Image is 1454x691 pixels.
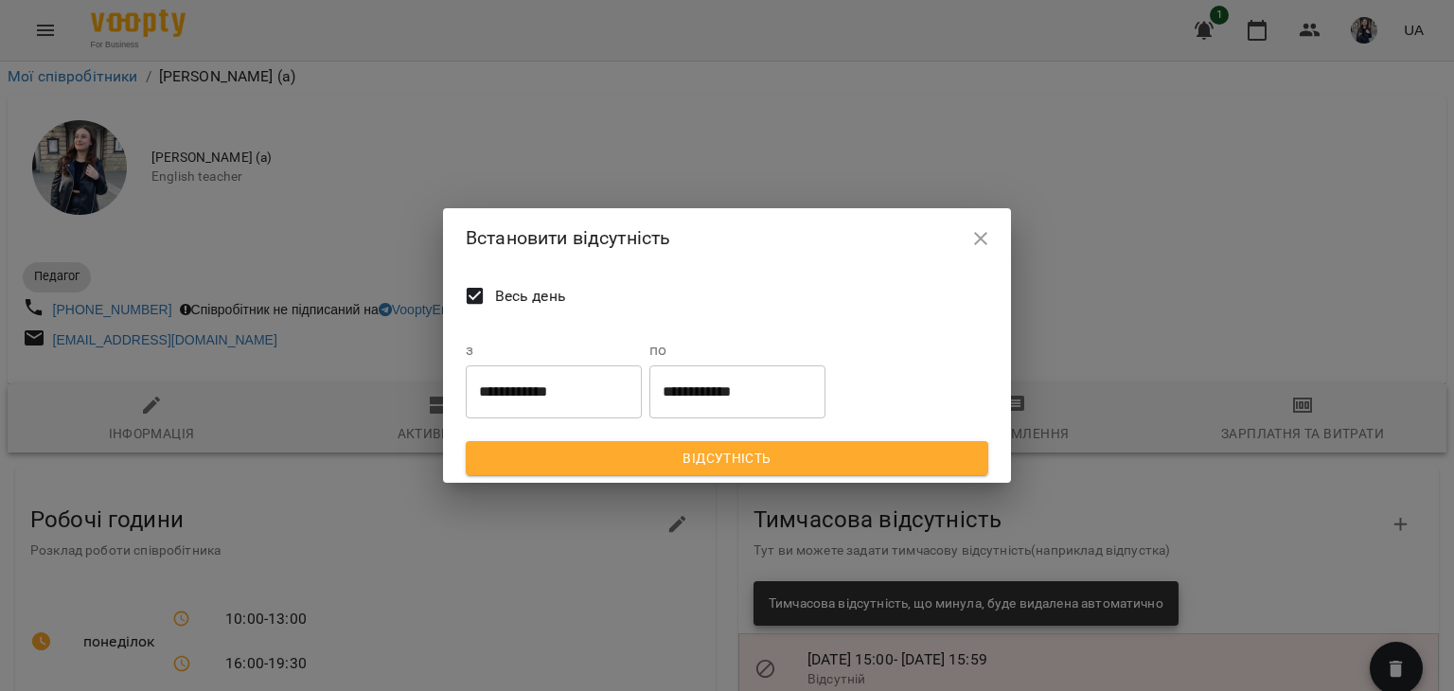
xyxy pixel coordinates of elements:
[649,343,825,358] label: по
[466,343,642,358] label: з
[466,441,988,475] button: Відсутність
[481,447,973,470] span: Відсутність
[466,223,988,253] h2: Встановити відсутність
[495,285,566,308] span: Весь день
